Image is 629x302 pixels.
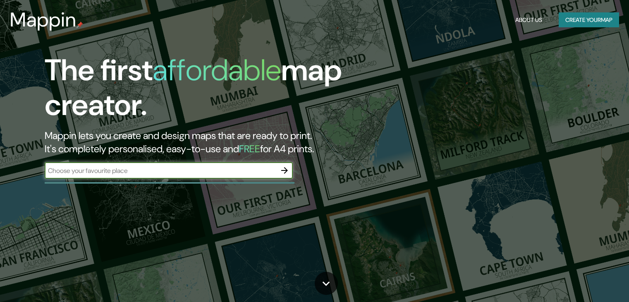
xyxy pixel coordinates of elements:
h1: The first map creator. [45,53,359,129]
h1: affordable [153,51,281,89]
button: About Us [512,12,545,28]
img: mappin-pin [77,22,83,28]
button: Create yourmap [559,12,619,28]
h5: FREE [239,142,260,155]
input: Choose your favourite place [45,166,276,175]
h2: Mappin lets you create and design maps that are ready to print. It's completely personalised, eas... [45,129,359,156]
h3: Mappin [10,8,77,31]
